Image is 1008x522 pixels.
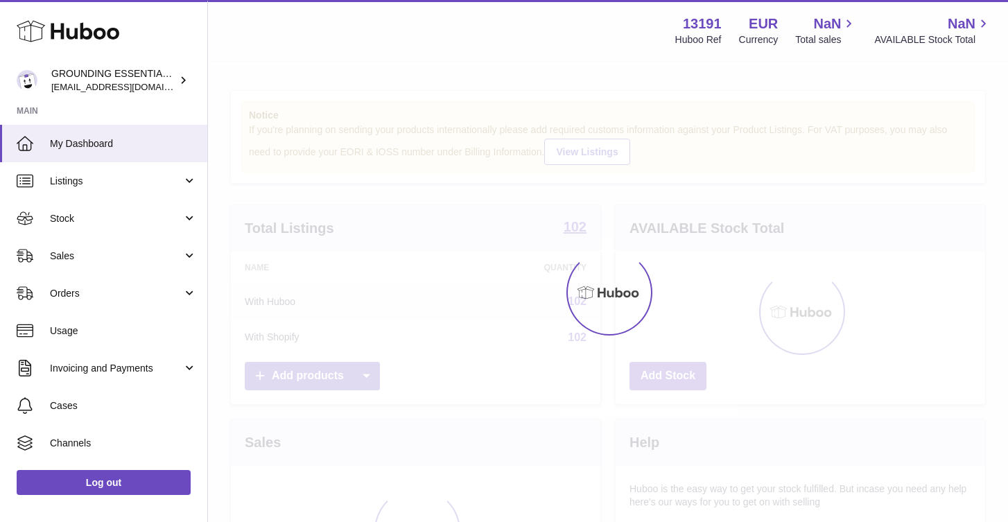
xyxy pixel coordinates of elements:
[50,250,182,263] span: Sales
[50,287,182,300] span: Orders
[948,15,975,33] span: NaN
[50,212,182,225] span: Stock
[683,15,722,33] strong: 13191
[51,81,204,92] span: [EMAIL_ADDRESS][DOMAIN_NAME]
[17,70,37,91] img: espenwkopperud@gmail.com
[874,15,991,46] a: NaN AVAILABLE Stock Total
[50,362,182,375] span: Invoicing and Payments
[795,33,857,46] span: Total sales
[50,399,197,412] span: Cases
[739,33,779,46] div: Currency
[50,324,197,338] span: Usage
[874,33,991,46] span: AVAILABLE Stock Total
[50,437,197,450] span: Channels
[795,15,857,46] a: NaN Total sales
[51,67,176,94] div: GROUNDING ESSENTIALS INTERNATIONAL SLU
[675,33,722,46] div: Huboo Ref
[749,15,778,33] strong: EUR
[17,470,191,495] a: Log out
[50,175,182,188] span: Listings
[50,137,197,150] span: My Dashboard
[813,15,841,33] span: NaN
